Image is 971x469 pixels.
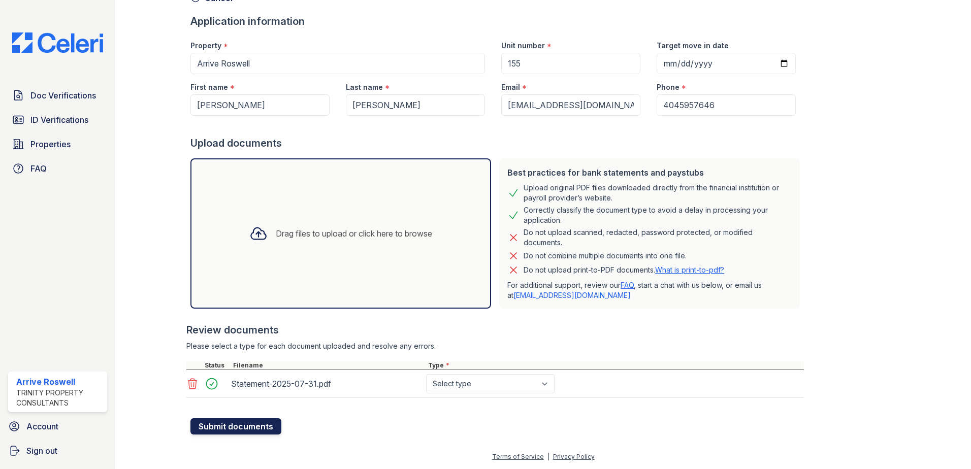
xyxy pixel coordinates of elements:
label: First name [190,82,228,92]
div: Statement-2025-07-31.pdf [231,376,422,392]
a: FAQ [621,281,634,289]
div: Application information [190,14,804,28]
span: Properties [30,138,71,150]
span: Sign out [26,445,57,457]
p: For additional support, review our , start a chat with us below, or email us at [507,280,792,300]
a: Account [4,416,111,437]
div: Best practices for bank statements and paystubs [507,166,792,179]
button: Submit documents [190,418,281,434]
div: Drag files to upload or click here to browse [276,227,432,240]
img: CE_Logo_Blue-a8612792a0a2168367f1c8372b55b34899dd931a85d93a1a3d3e32e68fde9ad4.png [4,32,111,53]
label: Property [190,41,221,51]
div: Arrive Roswell [16,376,103,388]
label: Target move in date [657,41,729,51]
a: FAQ [8,158,107,179]
div: | [547,453,549,460]
label: Unit number [501,41,545,51]
a: Properties [8,134,107,154]
div: Review documents [186,323,804,337]
a: Doc Verifications [8,85,107,106]
a: ID Verifications [8,110,107,130]
label: Last name [346,82,383,92]
a: What is print-to-pdf? [655,265,724,274]
span: FAQ [30,162,47,175]
a: [EMAIL_ADDRESS][DOMAIN_NAME] [513,291,631,299]
div: Do not upload scanned, redacted, password protected, or modified documents. [524,227,792,248]
a: Terms of Service [492,453,544,460]
a: Sign out [4,441,111,461]
span: Doc Verifications [30,89,96,102]
div: Status [203,361,231,370]
a: Privacy Policy [553,453,595,460]
div: Type [426,361,804,370]
span: ID Verifications [30,114,88,126]
label: Phone [657,82,679,92]
span: Account [26,420,58,432]
div: Upload original PDF files downloaded directly from the financial institution or payroll provider’... [524,183,792,203]
div: Trinity Property Consultants [16,388,103,408]
div: Correctly classify the document type to avoid a delay in processing your application. [524,205,792,225]
label: Email [501,82,520,92]
div: Please select a type for each document uploaded and resolve any errors. [186,341,804,351]
div: Do not combine multiple documents into one file. [524,250,687,262]
div: Filename [231,361,426,370]
div: Upload documents [190,136,804,150]
p: Do not upload print-to-PDF documents. [524,265,724,275]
